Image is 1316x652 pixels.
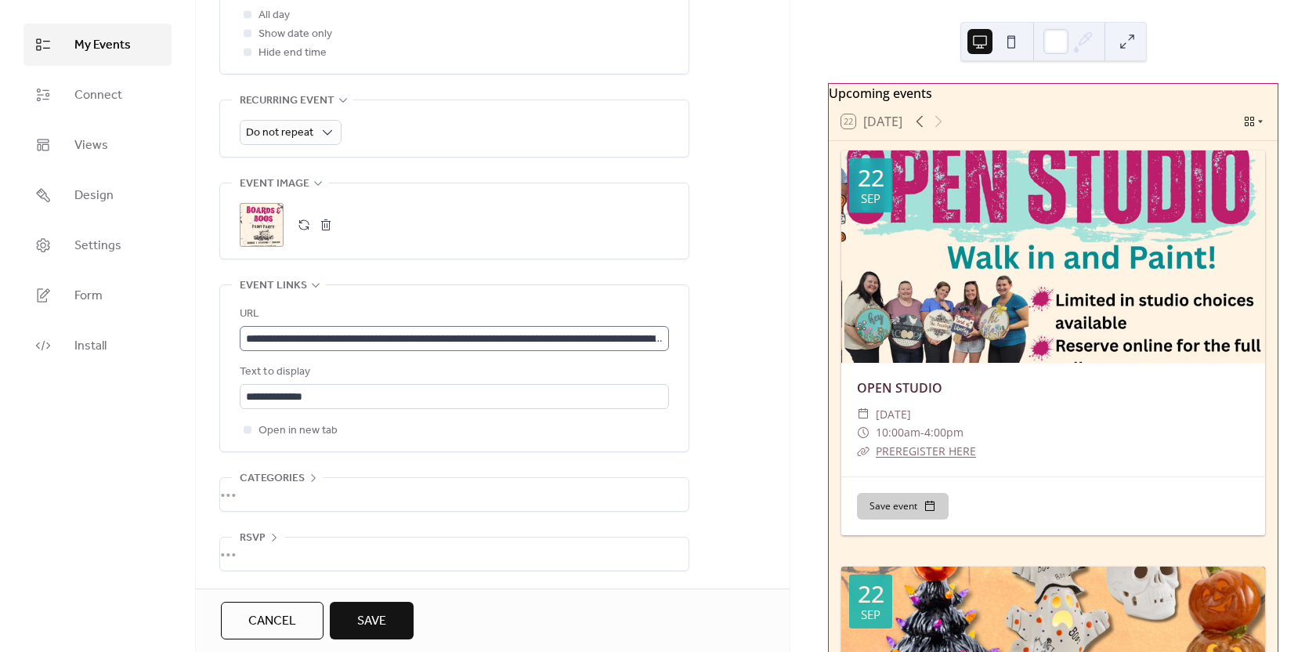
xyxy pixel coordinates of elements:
[23,174,172,216] a: Design
[74,187,114,205] span: Design
[858,582,884,606] div: 22
[829,84,1278,103] div: Upcoming events
[258,25,332,44] span: Show date only
[240,175,309,194] span: Event image
[240,529,266,548] span: RSVP
[924,423,963,442] span: 4:00pm
[74,36,131,55] span: My Events
[248,612,296,631] span: Cancel
[258,6,290,25] span: All day
[246,122,313,143] span: Do not repeat
[920,423,924,442] span: -
[240,203,284,247] div: ;
[330,602,414,639] button: Save
[74,237,121,255] span: Settings
[858,166,884,190] div: 22
[861,193,880,205] div: Sep
[23,324,172,367] a: Install
[240,363,666,382] div: Text to display
[74,136,108,155] span: Views
[240,469,305,488] span: Categories
[861,609,880,621] div: Sep
[23,74,172,116] a: Connect
[74,287,103,306] span: Form
[23,24,172,66] a: My Events
[23,124,172,166] a: Views
[220,538,689,570] div: •••
[876,444,976,458] a: PREREGISTER HERE
[357,612,386,631] span: Save
[857,493,949,520] button: Save event
[74,337,107,356] span: Install
[857,423,869,442] div: ​
[240,305,666,324] div: URL
[857,442,869,461] div: ​
[23,224,172,266] a: Settings
[221,602,324,639] button: Cancel
[258,44,327,63] span: Hide end time
[23,274,172,317] a: Form
[220,478,689,511] div: •••
[258,422,338,440] span: Open in new tab
[240,92,334,110] span: Recurring event
[857,405,869,424] div: ​
[876,423,920,442] span: 10:00am
[240,277,307,295] span: Event links
[74,86,122,105] span: Connect
[857,379,942,397] a: OPEN STUDIO
[876,405,911,424] span: [DATE]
